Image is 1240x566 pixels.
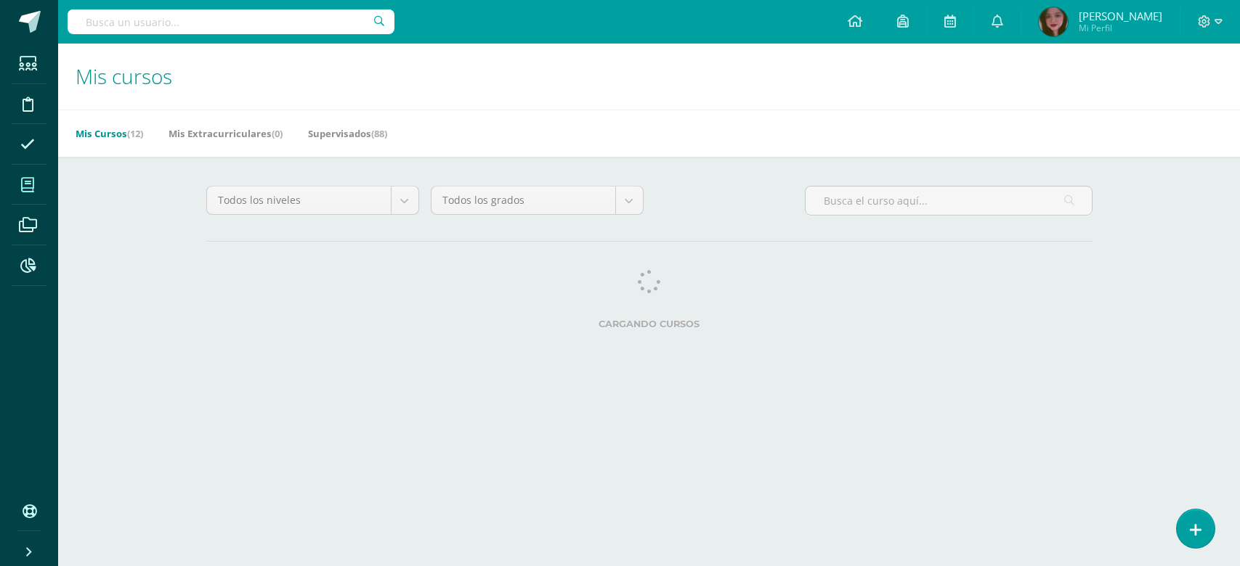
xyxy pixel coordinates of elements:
span: (12) [127,127,143,140]
span: Todos los niveles [218,186,380,214]
label: Cargando cursos [206,319,1093,329]
span: Mis cursos [76,62,172,90]
span: Mi Perfil [1079,22,1162,34]
span: (0) [272,127,283,140]
span: Todos los grados [442,186,604,214]
span: (88) [371,127,387,140]
a: Mis Cursos(12) [76,122,143,145]
input: Busca el curso aquí... [806,186,1092,215]
img: ddaf081ffe516418b27efb77bf4d1e14.png [1039,7,1068,36]
span: [PERSON_NAME] [1079,9,1162,23]
a: Supervisados(88) [308,122,387,145]
a: Mis Extracurriculares(0) [169,122,283,145]
a: Todos los niveles [207,186,418,214]
input: Busca un usuario... [68,9,394,34]
a: Todos los grados [431,186,643,214]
